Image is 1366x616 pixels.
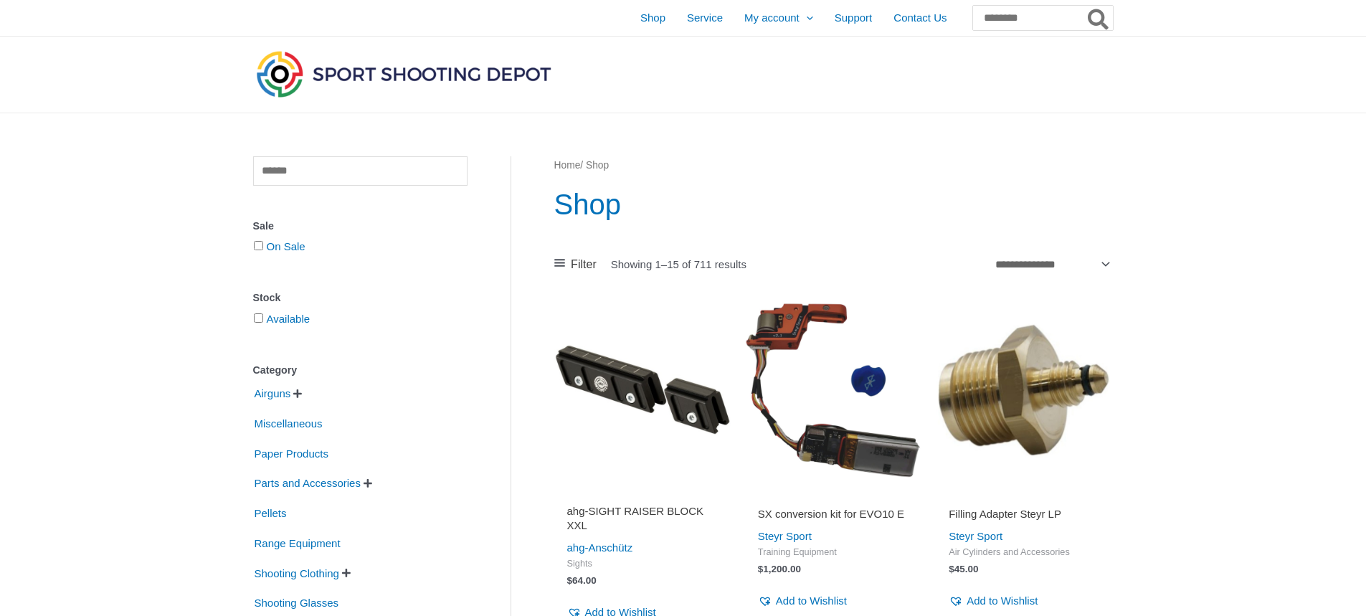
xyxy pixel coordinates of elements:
[567,487,718,504] iframe: Customer reviews powered by Trustpilot
[949,564,978,574] bdi: 45.00
[253,561,341,586] span: Shooting Clothing
[253,442,330,466] span: Paper Products
[949,564,954,574] span: $
[967,594,1038,607] span: Add to Wishlist
[253,566,341,578] a: Shooting Clothing
[990,253,1113,275] select: Shop order
[758,487,909,504] iframe: Customer reviews powered by Trustpilot
[758,591,847,611] a: Add to Wishlist
[567,575,573,586] span: $
[253,382,293,406] span: Airguns
[758,507,909,521] h2: SX conversion kit for EVO10 E
[253,536,342,549] a: Range Equipment
[342,568,351,578] span: 
[567,558,718,570] span: Sights
[949,507,1099,521] h2: Filling Adapter Steyr LP
[253,387,293,399] a: Airguns
[567,541,633,554] a: ahg-Anschütz
[949,487,1099,504] iframe: Customer reviews powered by Trustpilot
[758,564,801,574] bdi: 1,200.00
[949,591,1038,611] a: Add to Wishlist
[253,506,288,518] a: Pellets
[949,507,1099,526] a: Filling Adapter Steyr LP
[554,302,731,478] img: ahg-SIGHT RAISER BLOCK XXL
[1085,6,1113,30] button: Search
[253,446,330,458] a: Paper Products
[253,471,362,496] span: Parts and Accessories
[611,259,746,270] p: Showing 1–15 of 711 results
[567,504,718,532] h2: ahg-SIGHT RAISER BLOCK XXL
[554,184,1113,224] h1: Shop
[253,531,342,556] span: Range Equipment
[253,360,468,381] div: Category
[267,240,305,252] a: On Sale
[567,575,597,586] bdi: 64.00
[571,254,597,275] span: Filter
[293,389,302,399] span: 
[554,254,597,275] a: Filter
[758,530,812,542] a: Steyr Sport
[253,596,341,608] a: Shooting Glasses
[567,504,718,538] a: ahg-SIGHT RAISER BLOCK XXL
[253,591,341,615] span: Shooting Glasses
[253,501,288,526] span: Pellets
[936,302,1112,478] img: Filling Adapter Steyr LP
[253,412,324,436] span: Miscellaneous
[776,594,847,607] span: Add to Wishlist
[253,288,468,308] div: Stock
[253,216,468,237] div: Sale
[758,507,909,526] a: SX conversion kit for EVO10 E
[758,564,764,574] span: $
[253,417,324,429] a: Miscellaneous
[949,530,1002,542] a: Steyr Sport
[254,313,263,323] input: Available
[949,546,1099,559] span: Air Cylinders and Accessories
[554,160,581,171] a: Home
[267,313,310,325] a: Available
[745,302,921,478] img: SX conversion kit for EVO10 E
[253,47,554,100] img: Sport Shooting Depot
[554,156,1113,175] nav: Breadcrumb
[758,546,909,559] span: Training Equipment
[254,241,263,250] input: On Sale
[364,478,372,488] span: 
[253,476,362,488] a: Parts and Accessories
